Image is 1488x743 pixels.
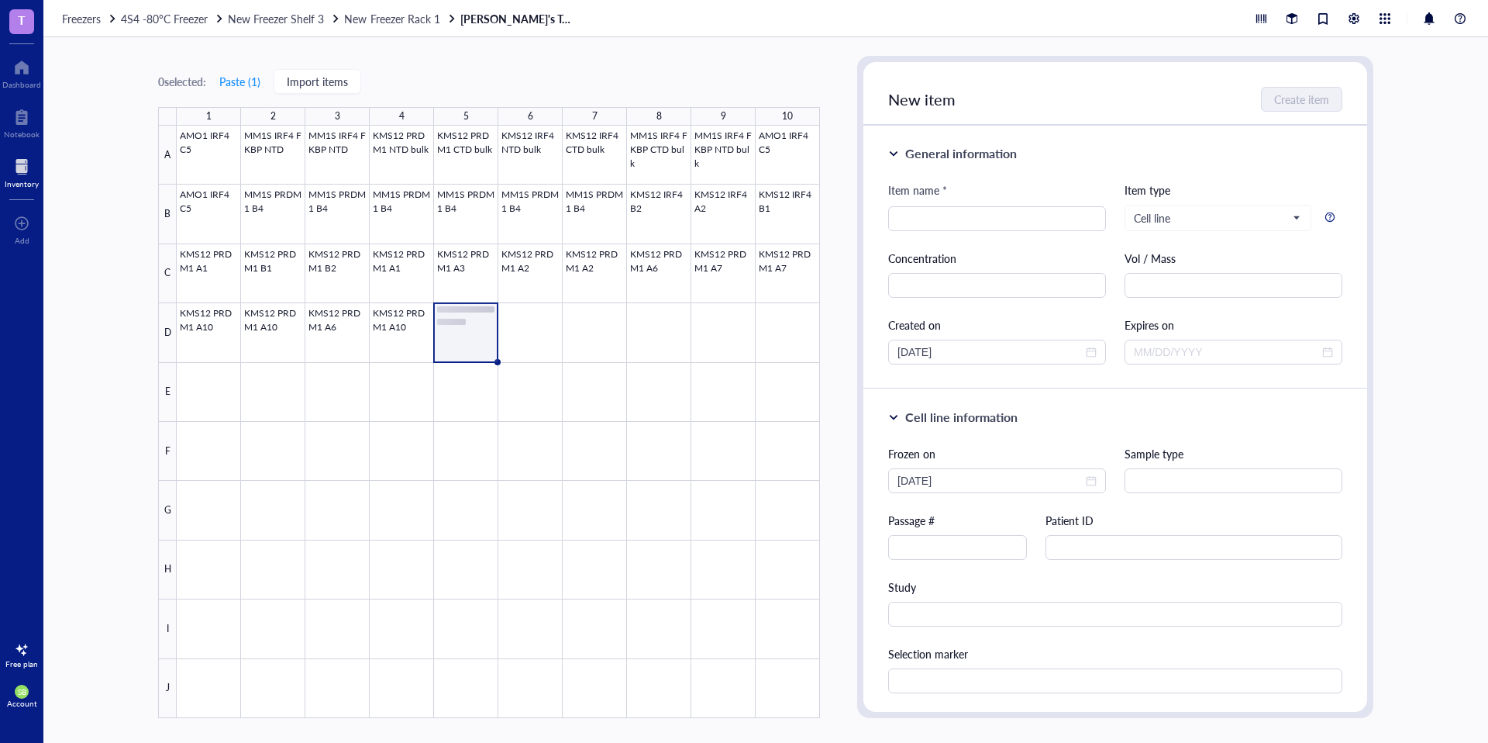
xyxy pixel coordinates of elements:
div: 8 [656,106,662,126]
a: Freezers [62,12,118,26]
div: H [158,541,177,600]
span: Freezers [62,11,101,26]
button: Create item [1261,87,1342,112]
div: Dashboard [2,80,41,89]
div: 5 [463,106,469,126]
div: Expires on [1125,316,1342,333]
div: Notebook [4,130,40,139]
div: F [158,422,177,481]
a: [PERSON_NAME]'s Temp Cell Box [460,12,577,26]
span: T [18,10,26,29]
div: Item name [888,181,947,199]
div: Free plan [5,659,38,669]
div: I [158,600,177,658]
div: Add [15,236,29,245]
a: New Freezer Shelf 3New Freezer Rack 1 [228,12,456,26]
div: Created on [888,316,1106,333]
div: 3 [335,106,340,126]
div: 10 [782,106,793,126]
button: Paste (1) [219,69,261,94]
a: Dashboard [2,55,41,89]
div: Patient ID [1045,512,1342,529]
div: Study [888,579,1342,596]
span: 4S4 -80°C Freezer [121,11,208,26]
div: Concentration [888,250,1106,267]
div: Inventory [5,179,39,188]
div: Passage # [888,512,1027,529]
div: Item type [1125,181,1342,199]
span: New Freezer Shelf 3 [228,11,324,26]
input: Select date [897,472,1083,489]
input: MM/DD/YYYY [897,344,1083,361]
a: Inventory [5,154,39,188]
div: Sample type [1125,445,1342,462]
div: 2 [270,106,276,126]
input: MM/DD/YYYY [1134,344,1319,361]
span: New item [888,88,956,110]
span: Import items [287,75,348,88]
div: G [158,481,177,540]
a: 4S4 -80°C Freezer [121,12,225,26]
span: SB [18,687,26,696]
a: Notebook [4,105,40,139]
div: 0 selected: [158,73,206,90]
div: Account [7,699,37,708]
div: 1 [206,106,212,126]
span: Cell line [1134,211,1299,225]
div: Vol / Mass [1125,250,1342,267]
div: B [158,185,177,244]
div: J [158,659,177,718]
div: 9 [721,106,726,126]
div: 4 [399,106,405,126]
button: Import items [274,69,361,94]
div: 7 [592,106,598,126]
span: New Freezer Rack 1 [344,11,439,26]
div: 6 [528,106,533,126]
div: Cell line information [905,408,1018,427]
div: E [158,363,177,422]
div: A [158,126,177,185]
div: C [158,244,177,303]
div: Selection marker [888,645,1342,662]
div: D [158,303,177,362]
div: General information [905,144,1017,163]
div: Frozen on [888,445,1106,462]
